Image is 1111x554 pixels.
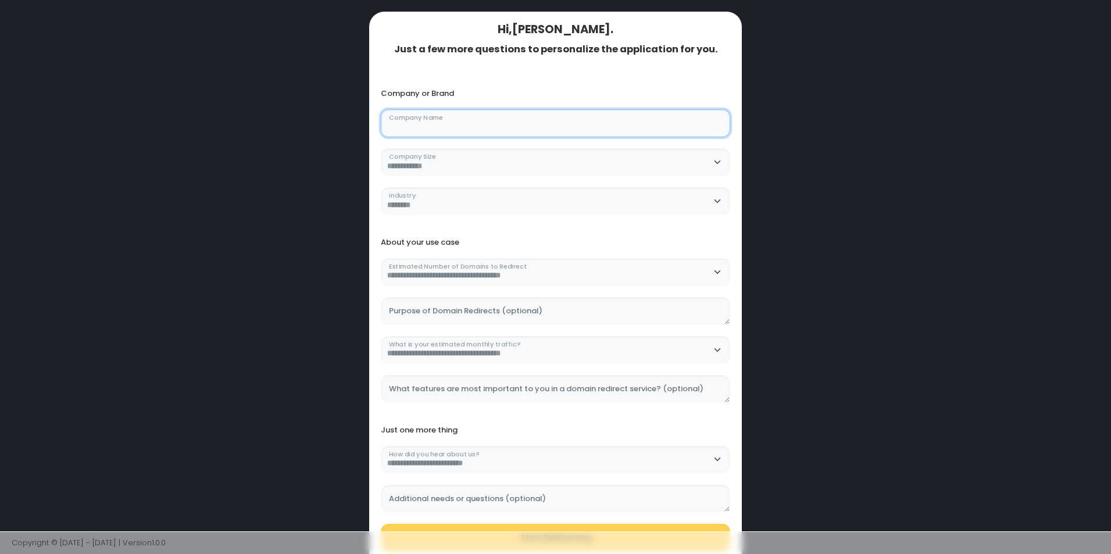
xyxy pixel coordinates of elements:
div: Just one more thing [381,426,731,435]
span: Copyright © [DATE] - [DATE] | Version 1.0.0 [12,537,166,548]
button: Start Redirecting [381,524,731,552]
div: About your use case [381,238,731,247]
div: Company or Brand [381,89,731,98]
div: Hi, [PERSON_NAME] . [381,23,731,36]
div: Just a few more questions to personalize the application for you. [381,44,731,55]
